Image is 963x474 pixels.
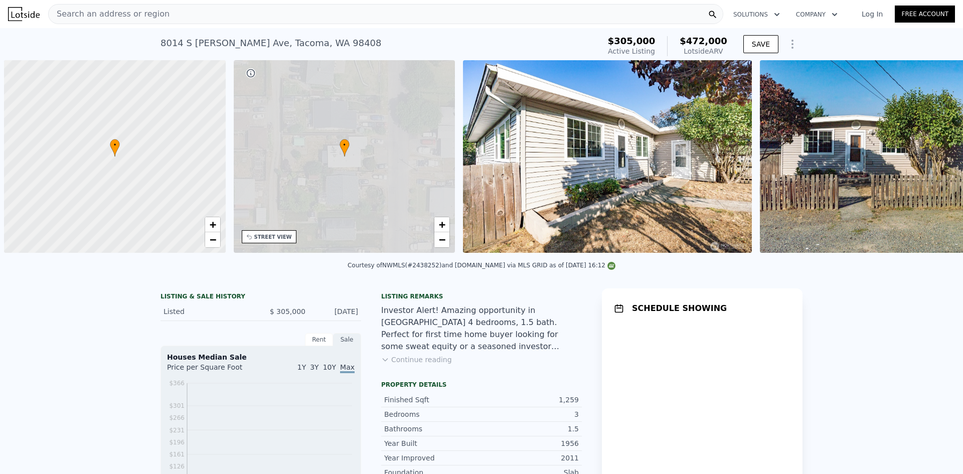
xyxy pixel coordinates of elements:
a: Zoom out [434,232,449,247]
div: Year Built [384,438,481,448]
div: Lotside ARV [680,46,727,56]
tspan: $366 [169,380,185,387]
span: − [209,233,216,246]
div: Bathrooms [384,424,481,434]
div: Sale [333,333,361,346]
tspan: $266 [169,414,185,421]
div: 8014 S [PERSON_NAME] Ave , Tacoma , WA 98408 [160,36,382,50]
span: 3Y [310,363,318,371]
tspan: $231 [169,427,185,434]
a: Zoom out [205,232,220,247]
span: − [439,233,445,246]
button: SAVE [743,35,778,53]
button: Company [788,6,846,24]
div: Price per Square Foot [167,362,261,378]
a: Log In [850,9,895,19]
span: • [110,140,120,149]
a: Zoom in [205,217,220,232]
img: Lotside [8,7,40,21]
div: Year Improved [384,453,481,463]
a: Free Account [895,6,955,23]
div: • [110,139,120,156]
span: • [340,140,350,149]
div: Property details [381,381,582,389]
div: Rent [305,333,333,346]
div: [DATE] [313,306,358,317]
tspan: $196 [169,439,185,446]
span: 1Y [297,363,306,371]
button: Continue reading [381,355,452,365]
span: Active Listing [608,47,655,55]
button: Solutions [725,6,788,24]
div: 3 [481,409,579,419]
div: 1956 [481,438,579,448]
div: Houses Median Sale [167,352,355,362]
tspan: $161 [169,451,185,458]
a: Zoom in [434,217,449,232]
div: 1.5 [481,424,579,434]
div: Bedrooms [384,409,481,419]
span: + [209,218,216,231]
span: Max [340,363,355,373]
span: + [439,218,445,231]
span: 10Y [323,363,336,371]
div: LISTING & SALE HISTORY [160,292,361,302]
tspan: $126 [169,463,185,470]
img: Sale: 169786400 Parcel: 100574447 [463,60,752,253]
h1: SCHEDULE SHOWING [632,302,727,314]
div: Finished Sqft [384,395,481,405]
span: $ 305,000 [270,307,305,315]
div: Courtesy of NWMLS (#2438252) and [DOMAIN_NAME] via MLS GRID as of [DATE] 16:12 [348,262,615,269]
span: $305,000 [608,36,656,46]
img: NWMLS Logo [607,262,615,270]
span: $472,000 [680,36,727,46]
button: Show Options [782,34,802,54]
div: 2011 [481,453,579,463]
div: Listed [164,306,253,317]
div: STREET VIEW [254,233,292,241]
div: Listing remarks [381,292,582,300]
div: • [340,139,350,156]
div: Investor Alert! Amazing opportunity in [GEOGRAPHIC_DATA] 4 bedrooms, 1.5 bath. Perfect for first ... [381,304,582,353]
tspan: $301 [169,402,185,409]
span: Search an address or region [49,8,170,20]
div: 1,259 [481,395,579,405]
